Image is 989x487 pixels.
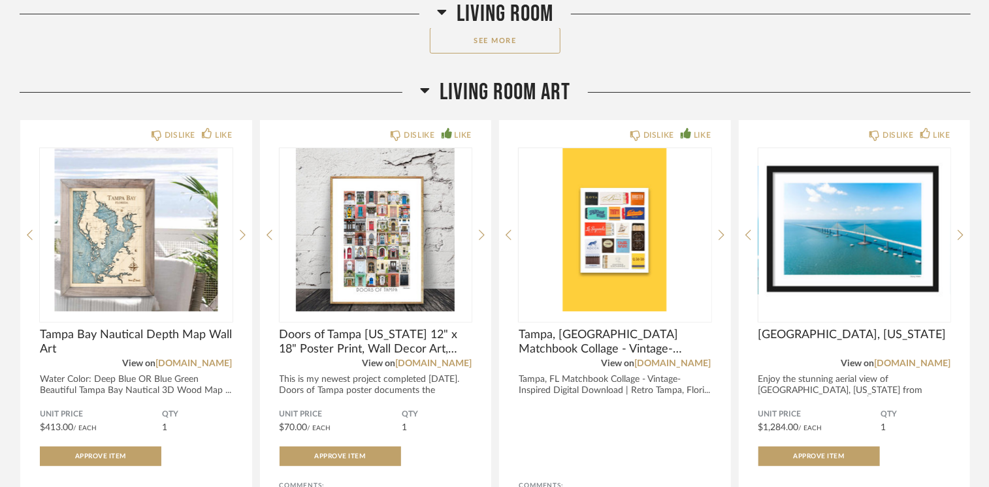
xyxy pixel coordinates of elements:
div: Water Color: Deep Blue OR Blue Green Beautiful Tampa Bay Nautical 3D Wood Map ... [40,374,233,396]
div: This is my newest project completed [DATE]. Doors of Tampa poster documents the historic... [280,374,472,407]
button: Approve Item [758,447,880,466]
div: LIKE [455,129,472,142]
img: undefined [280,148,472,311]
button: See More [430,27,560,54]
button: Approve Item [280,447,401,466]
img: undefined [758,148,951,311]
span: / Each [308,425,331,432]
span: QTY [163,409,233,420]
div: DISLIKE [165,129,195,142]
img: undefined [519,148,711,311]
span: View on [841,359,874,368]
span: 1 [402,423,407,432]
a: [DOMAIN_NAME] [156,359,233,368]
div: DISLIKE [643,129,674,142]
div: 0 [40,148,233,311]
span: Tampa Bay Nautical Depth Map Wall Art [40,328,233,356]
span: $1,284.00 [758,423,799,432]
div: DISLIKE [883,129,913,142]
a: [DOMAIN_NAME] [395,359,472,368]
div: LIKE [933,129,950,142]
span: View on [362,359,395,368]
span: View on [123,359,156,368]
span: Approve Item [75,453,126,460]
span: Approve Item [315,453,366,460]
span: $413.00 [40,423,73,432]
span: / Each [799,425,822,432]
span: Living Room ART [440,78,570,106]
span: Doors of Tampa [US_STATE] 12" x 18" Poster Print, Wall Decor Art, [GEOGRAPHIC_DATA], [GEOGRAPHIC_... [280,328,472,356]
div: 0 [519,148,711,311]
div: Enjoy the stunning aerial view of [GEOGRAPHIC_DATA], [US_STATE] from [PERSON_NAME] popular À la P... [758,374,951,407]
span: 1 [881,423,886,432]
a: [DOMAIN_NAME] [874,359,950,368]
span: QTY [402,409,472,420]
span: Tampa, [GEOGRAPHIC_DATA] Matchbook Collage - Vintage-Inspired [519,328,711,356]
span: Approve Item [794,453,845,460]
span: Unit Price [280,409,402,420]
button: Approve Item [40,447,161,466]
div: LIKE [215,129,232,142]
span: Unit Price [40,409,163,420]
div: 1 [280,148,472,311]
div: 1 [758,148,951,311]
div: LIKE [694,129,711,142]
span: [GEOGRAPHIC_DATA], [US_STATE] [758,328,951,342]
span: 1 [163,423,168,432]
img: undefined [40,148,233,311]
div: Tampa, FL Matchbook Collage - Vintage-Inspired Digital Download | Retro Tampa, Flori... [519,374,711,396]
span: View on [602,359,635,368]
span: $70.00 [280,423,308,432]
a: [DOMAIN_NAME] [635,359,711,368]
span: Unit Price [758,409,881,420]
div: DISLIKE [404,129,434,142]
span: / Each [73,425,97,432]
span: QTY [881,409,950,420]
